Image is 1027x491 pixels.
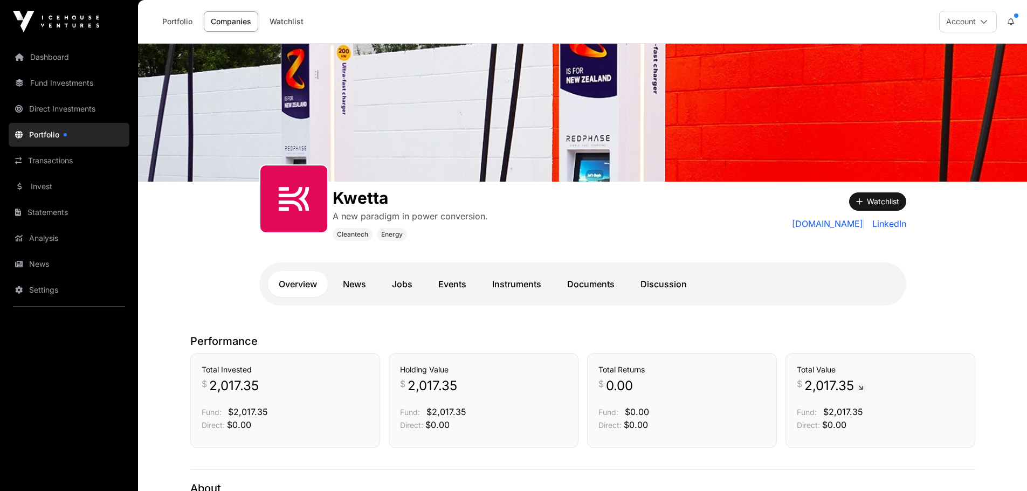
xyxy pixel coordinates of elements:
h3: Total Value [797,364,964,375]
h3: Holding Value [400,364,567,375]
span: $ [400,377,405,390]
span: Energy [381,230,403,239]
a: Documents [556,271,625,297]
button: Watchlist [849,192,906,211]
h3: Total Returns [598,364,766,375]
span: Fund: [202,407,222,417]
a: Direct Investments [9,97,129,121]
a: Discussion [630,271,698,297]
span: Fund: [797,407,817,417]
p: A new paradigm in power conversion. [333,210,488,223]
a: Portfolio [155,11,199,32]
img: Icehouse Ventures Logo [13,11,99,32]
a: Portfolio [9,123,129,147]
span: 2,017.35 [408,377,457,395]
span: $0.00 [822,419,846,430]
img: Kwetta [138,44,1027,182]
span: 0.00 [606,377,633,395]
a: Invest [9,175,129,198]
span: $0.00 [624,419,648,430]
a: Dashboard [9,45,129,69]
span: $0.00 [625,406,649,417]
button: Account [939,11,997,32]
a: [DOMAIN_NAME] [792,217,864,230]
a: News [9,252,129,276]
a: Fund Investments [9,71,129,95]
span: 2,017.35 [209,377,259,395]
a: Watchlist [263,11,311,32]
a: Transactions [9,149,129,172]
a: Jobs [381,271,423,297]
iframe: Chat Widget [973,439,1027,491]
a: Analysis [9,226,129,250]
span: $ [202,377,207,390]
span: $2,017.35 [228,406,268,417]
span: Fund: [400,407,420,417]
span: $2,017.35 [823,406,863,417]
span: $0.00 [425,419,450,430]
h3: Total Invested [202,364,369,375]
span: $0.00 [227,419,251,430]
span: Direct: [598,420,622,430]
a: Statements [9,200,129,224]
a: Instruments [481,271,552,297]
span: Direct: [202,420,225,430]
span: $ [797,377,802,390]
span: $ [598,377,604,390]
span: 2,017.35 [804,377,867,395]
span: Fund: [598,407,618,417]
a: Events [428,271,477,297]
a: Companies [204,11,258,32]
a: Settings [9,278,129,302]
a: Overview [268,271,328,297]
a: News [332,271,377,297]
span: Direct: [400,420,423,430]
span: Cleantech [337,230,368,239]
a: LinkedIn [868,217,906,230]
p: Performance [190,334,975,349]
h1: Kwetta [333,188,488,208]
img: SVGs_Kwetta.svg [265,170,323,228]
span: Direct: [797,420,820,430]
nav: Tabs [268,271,898,297]
span: $2,017.35 [426,406,466,417]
